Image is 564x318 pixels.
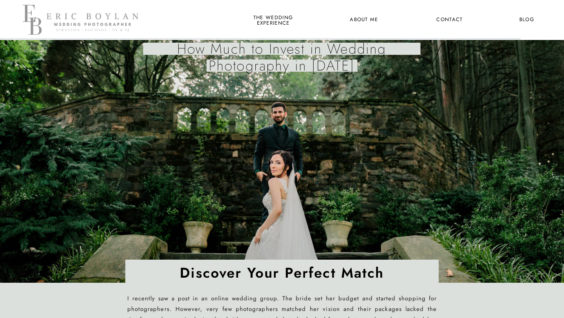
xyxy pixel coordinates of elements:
h2: Discover Your Perfect Match [108,264,456,283]
a: About Me [345,15,383,25]
a: Contact [435,15,464,25]
a: the wedding experience [252,15,295,25]
h1: How Much to Invest in Wedding Photography in [DATE] [145,40,419,79]
a: Blog [512,15,541,25]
